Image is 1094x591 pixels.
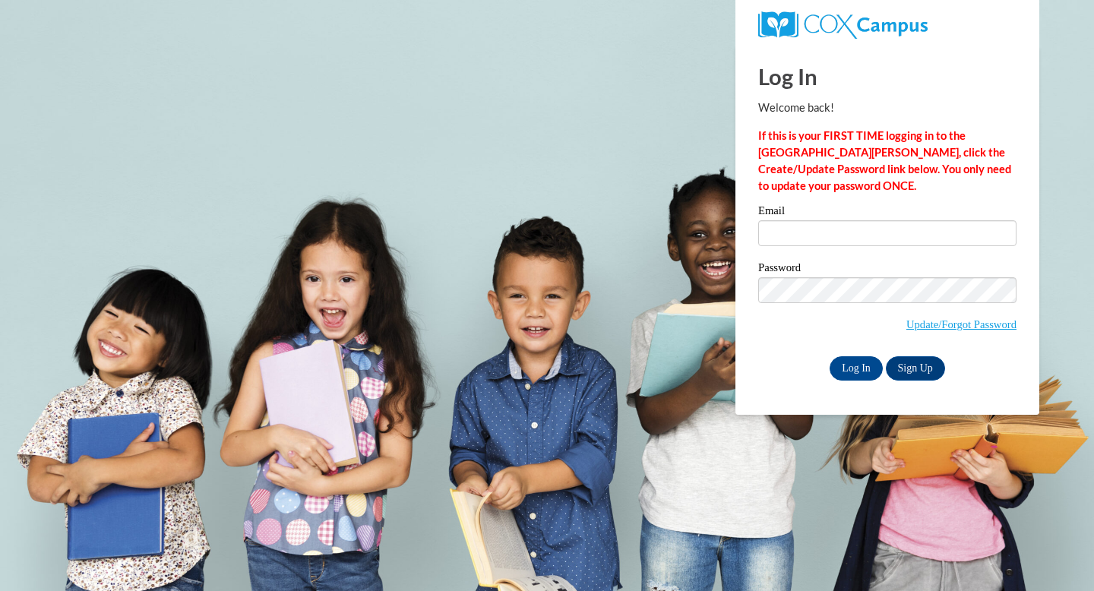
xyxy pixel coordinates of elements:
[758,262,1017,277] label: Password
[758,205,1017,220] label: Email
[830,356,883,381] input: Log In
[886,356,945,381] a: Sign Up
[758,100,1017,116] p: Welcome back!
[758,61,1017,92] h1: Log In
[906,318,1017,330] a: Update/Forgot Password
[758,11,928,39] img: COX Campus
[758,17,928,30] a: COX Campus
[758,129,1011,192] strong: If this is your FIRST TIME logging in to the [GEOGRAPHIC_DATA][PERSON_NAME], click the Create/Upd...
